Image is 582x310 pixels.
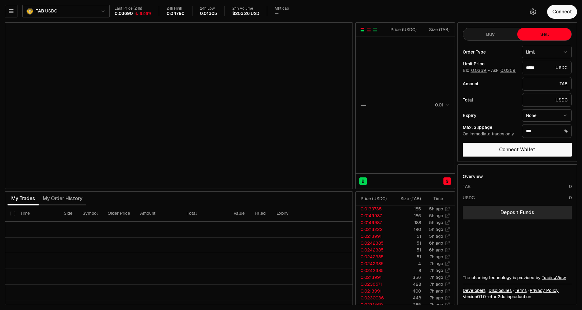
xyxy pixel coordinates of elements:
[500,68,516,73] button: 0.0369
[429,240,443,246] time: 6h ago
[530,287,559,294] a: Privacy Policy
[430,261,443,266] time: 7h ago
[430,295,443,301] time: 7h ago
[517,28,571,40] button: Sell
[463,50,517,54] div: Order Type
[392,260,421,267] td: 4
[229,205,250,222] th: Value
[522,77,572,91] div: TAB
[463,98,517,102] div: Total
[356,267,392,274] td: 0.0242385
[392,294,421,301] td: 448
[489,287,512,294] a: Disclosures
[392,267,421,274] td: 8
[392,288,421,294] td: 400
[356,288,392,294] td: 0.0213991
[488,294,505,299] span: efac2dd0295ed2ec84e5ddeec8015c6aa6dda30b
[389,26,417,33] div: Price ( USDC )
[429,220,443,225] time: 5h ago
[356,219,392,226] td: 0.0149987
[392,240,421,247] td: 51
[522,46,572,58] button: Limit
[429,213,443,218] time: 5h ago
[569,195,572,201] div: 0
[356,294,392,301] td: 0.0230036
[463,275,572,281] div: The charting technology is provided by
[522,109,572,122] button: None
[463,62,517,66] div: Limit Price
[422,26,450,33] div: Size ( TAB )
[366,27,371,32] button: Show Sell Orders Only
[463,28,517,40] button: Buy
[392,226,421,233] td: 190
[356,274,392,281] td: 0.0213991
[463,294,572,300] div: Version 0.1.0 + in production
[356,253,392,260] td: 0.0242385
[392,219,421,226] td: 188
[522,124,572,138] div: %
[356,233,392,240] td: 0.0213991
[446,178,449,184] span: S
[360,27,365,32] button: Show Buy and Sell Orders
[392,212,421,219] td: 186
[463,287,485,294] a: Developers
[491,68,516,73] span: Ask
[356,301,392,308] td: 0.0231460
[430,275,443,280] time: 7h ago
[392,205,421,212] td: 185
[463,82,517,86] div: Amount
[392,233,421,240] td: 51
[463,206,572,219] a: Deposit Funds
[569,183,572,190] div: 0
[542,275,566,280] a: TradingView
[372,27,377,32] button: Show Buy Orders Only
[26,8,33,15] img: TAB.png
[356,226,392,233] td: 0.0213222
[167,6,185,11] div: 24h High
[463,113,517,118] div: Expiry
[463,143,572,157] button: Connect Wallet
[232,6,259,11] div: 24h Volume
[392,274,421,281] td: 356
[103,205,135,222] th: Order Price
[463,173,483,180] div: Overview
[356,240,392,247] td: 0.0242385
[115,11,133,16] div: 0.03690
[522,61,572,74] div: USDC
[429,227,443,232] time: 5h ago
[392,247,421,253] td: 51
[362,178,365,184] span: B
[356,260,392,267] td: 0.0242385
[356,205,392,212] td: 0.0139735
[429,233,443,239] time: 5h ago
[429,247,443,253] time: 6h ago
[59,205,78,222] th: Side
[463,131,517,137] div: On immediate trades only
[433,101,450,109] button: 0.01
[200,6,217,11] div: 24h Low
[392,281,421,288] td: 428
[392,301,421,308] td: 285
[356,247,392,253] td: 0.0242385
[515,287,527,294] a: Terms
[463,68,490,73] span: Bid -
[78,205,103,222] th: Symbol
[430,302,443,308] time: 7h ago
[397,195,421,202] div: Size ( TAB )
[232,11,259,16] div: $253.26 USD
[471,68,487,73] button: 0.0369
[167,11,185,16] div: 0.04790
[36,8,44,14] span: TAB
[463,195,475,201] div: USDC
[429,206,443,212] time: 5h ago
[392,253,421,260] td: 51
[361,101,366,109] div: —
[115,6,151,11] div: Last Price (24h)
[15,205,59,222] th: Time
[463,183,471,190] div: TAB
[7,192,39,205] button: My Trades
[275,6,289,11] div: Mkt cap
[275,11,279,16] div: —
[200,11,217,16] div: 0.01305
[10,211,15,216] button: Select all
